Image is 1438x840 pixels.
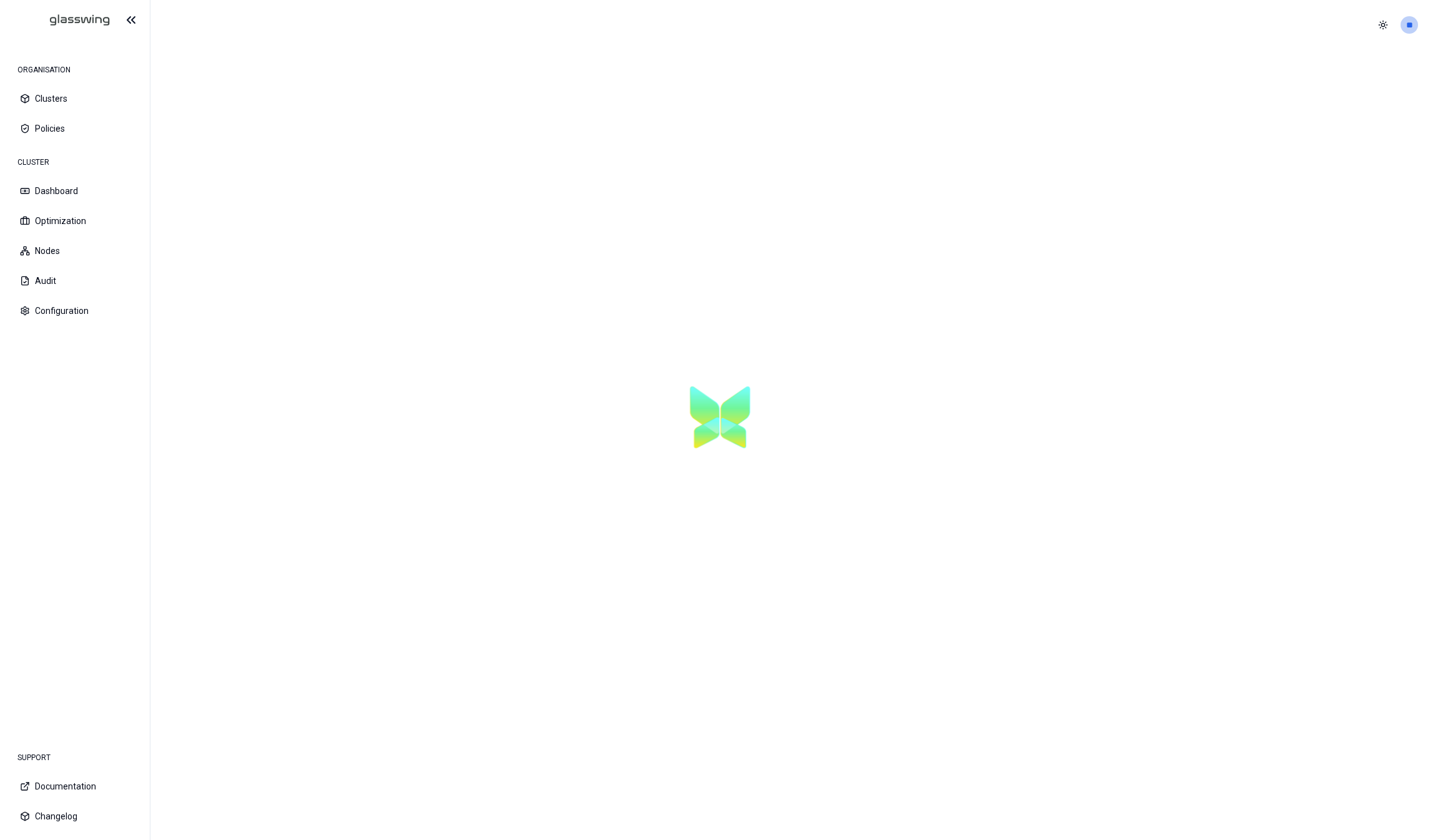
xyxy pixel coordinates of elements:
button: Policies [10,115,140,142]
img: GlassWing [18,6,115,35]
button: Audit [10,267,140,295]
div: SUPPORT [10,745,140,770]
button: Dashboard [10,177,140,205]
button: Changelog [10,803,140,830]
div: CLUSTER [10,150,140,175]
button: Configuration [10,297,140,325]
button: Clusters [10,85,140,112]
button: Documentation [10,773,140,800]
button: Optimization [10,207,140,235]
button: Nodes [10,237,140,265]
div: ORGANISATION [10,57,140,82]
